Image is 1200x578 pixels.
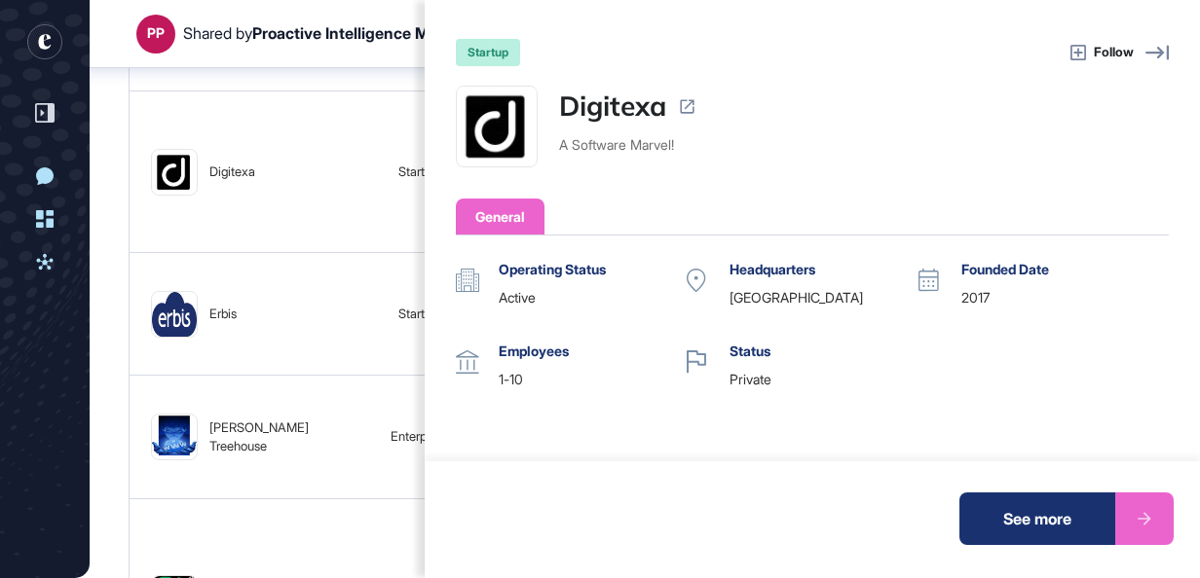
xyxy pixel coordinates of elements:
button: Follow [1070,42,1134,63]
div: 2017 [961,287,1149,307]
div: [GEOGRAPHIC_DATA] [730,287,918,307]
span: Headquarters [730,259,815,279]
div: 1-10 [499,369,687,389]
div: General [475,206,525,227]
div: A Software Marvel! [559,134,696,155]
span: Follow [1094,43,1134,62]
span: Status [730,341,770,361]
a: Digitexa [559,86,666,126]
span: Founded Date [961,259,1049,279]
div: active [499,287,687,307]
div: See more [959,492,1115,545]
img: Digitexa-logo [457,87,537,166]
a: Digitexa-logo [456,86,538,167]
div: startup [456,39,520,66]
span: Operating Status [499,259,606,279]
div: private [730,369,918,389]
a: See more [959,492,1174,545]
span: Employees [499,341,569,361]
